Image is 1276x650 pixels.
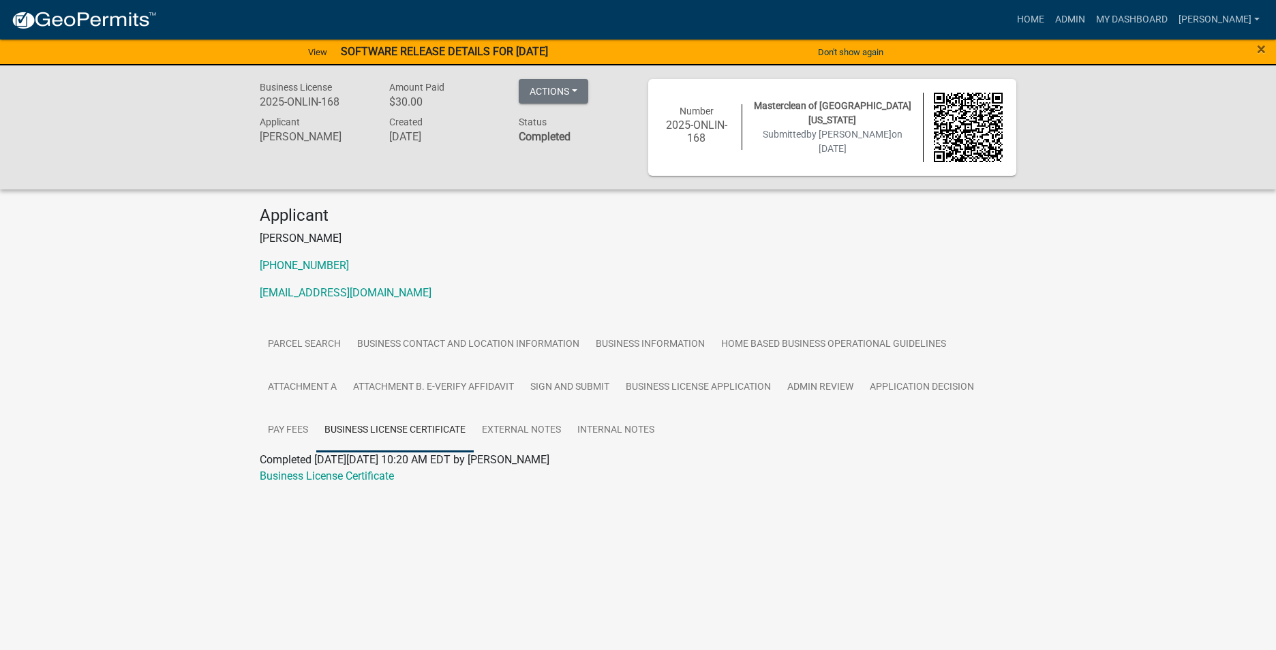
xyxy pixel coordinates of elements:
[1173,7,1265,33] a: [PERSON_NAME]
[1257,40,1266,59] span: ×
[713,323,954,367] a: Home Based Business Operational Guidelines
[316,409,474,452] a: Business License Certificate
[522,366,618,409] a: Sign and Submit
[260,230,1016,247] p: [PERSON_NAME]
[345,366,522,409] a: Attachment B. E-Verify Affidavit
[763,129,902,154] span: Submitted on [DATE]
[519,79,588,104] button: Actions
[474,409,569,452] a: External Notes
[260,206,1016,226] h4: Applicant
[389,130,498,143] h6: [DATE]
[260,95,369,108] h6: 2025-ONLIN-168
[680,106,714,117] span: Number
[1012,7,1050,33] a: Home
[260,259,349,272] a: [PHONE_NUMBER]
[389,82,444,93] span: Amount Paid
[260,469,394,482] a: Business License Certificate
[389,117,423,127] span: Created
[260,117,300,127] span: Applicant
[862,366,982,409] a: Application Decision
[754,100,911,125] span: Masterclean of [GEOGRAPHIC_DATA][US_STATE]
[662,119,731,144] h6: 2025-ONLIN-168
[1257,41,1266,57] button: Close
[260,366,345,409] a: Attachment A
[618,366,779,409] a: Business License Application
[519,117,547,127] span: Status
[260,286,431,299] a: [EMAIL_ADDRESS][DOMAIN_NAME]
[303,41,333,63] a: View
[349,323,588,367] a: Business Contact and Location Information
[1091,7,1173,33] a: My Dashboard
[389,95,498,108] h6: $30.00
[341,45,548,58] strong: SOFTWARE RELEASE DETAILS FOR [DATE]
[260,409,316,452] a: Pay Fees
[519,130,571,143] strong: Completed
[779,366,862,409] a: Admin Review
[812,41,889,63] button: Don't show again
[569,409,663,452] a: Internal Notes
[260,323,349,367] a: Parcel search
[588,323,713,367] a: Business Information
[260,453,549,466] span: Completed [DATE][DATE] 10:20 AM EDT by [PERSON_NAME]
[1050,7,1091,33] a: Admin
[260,130,369,143] h6: [PERSON_NAME]
[934,93,1003,162] img: QR code
[806,129,892,140] span: by [PERSON_NAME]
[260,82,332,93] span: Business License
